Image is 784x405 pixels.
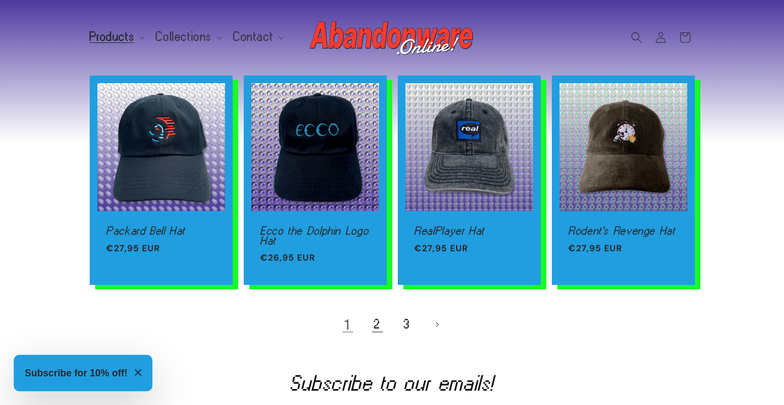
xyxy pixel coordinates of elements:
a: Abandonware [305,11,479,63]
summary: Products [83,25,150,48]
a: Page 2 [365,312,390,337]
a: Rodent's Revenge Hat [568,226,678,236]
h2: Subscribe to our emails! [50,374,734,392]
a: RealPlayer Hat [414,226,524,236]
span: Collections [156,32,212,42]
summary: Search [624,25,649,50]
span: Contact [233,32,273,42]
a: Packard Bell Hat [106,226,216,236]
a: Next page [425,312,449,337]
span: Products [90,32,135,42]
nav: Pagination [90,312,695,337]
a: Page 3 [395,312,419,337]
img: Abandonware [310,15,475,60]
summary: Collections [149,25,227,48]
a: Page 1 [336,312,360,337]
a: Ecco the Dolphin Logo Hat [260,226,370,245]
summary: Contact [227,25,288,48]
